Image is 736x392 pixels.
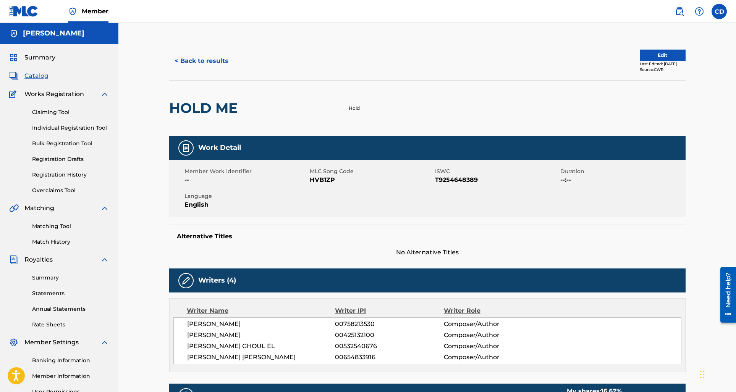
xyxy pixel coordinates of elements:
span: 00425132100 [335,331,443,340]
a: CatalogCatalog [9,71,49,80]
span: Composer/Author [444,320,543,329]
div: Last Edited: [DATE] [640,61,686,67]
div: Writer IPI [335,306,444,315]
a: Bulk Registration Tool [32,140,109,148]
span: Catalog [24,71,49,80]
span: Composer/Author [444,342,543,351]
span: Member Work Identifier [184,167,308,175]
iframe: Resource Center [715,264,736,326]
a: Rate Sheets [32,321,109,329]
img: expand [100,338,109,347]
a: Matching Tool [32,222,109,230]
h2: HOLD ME [169,100,241,117]
img: MLC Logo [9,6,39,17]
div: User Menu [712,4,727,19]
p: Hold [349,105,360,112]
a: Statements [32,289,109,297]
span: T9254648389 [435,175,558,185]
span: MLC Song Code [310,167,433,175]
h5: CHELSEA DAVENPORT [23,29,84,38]
div: Writer Role [444,306,543,315]
span: 00758213530 [335,320,443,329]
span: 00654833916 [335,353,443,362]
img: Accounts [9,29,18,38]
span: Duration [560,167,684,175]
h5: Work Detail [198,143,241,152]
h5: Alternative Titles [177,233,678,240]
span: [PERSON_NAME] [PERSON_NAME] [187,353,335,362]
span: [PERSON_NAME] GHOUL EL [187,342,335,351]
div: Help [692,4,707,19]
a: SummarySummary [9,53,55,62]
div: Source: CWR [640,67,686,72]
a: Individual Registration Tool [32,124,109,132]
span: Summary [24,53,55,62]
a: Annual Statements [32,305,109,313]
a: Summary [32,274,109,282]
span: English [184,200,308,209]
a: Registration History [32,171,109,179]
img: search [675,7,684,16]
img: Writers [181,276,191,285]
button: Edit [640,50,686,61]
span: --:-- [560,175,684,185]
img: Member Settings [9,338,18,347]
span: Works Registration [24,90,84,99]
a: Banking Information [32,357,109,365]
span: Royalties [24,255,53,264]
img: help [695,7,704,16]
img: expand [100,255,109,264]
div: Writer Name [187,306,335,315]
span: -- [184,175,308,185]
img: Works Registration [9,90,19,99]
img: expand [100,204,109,213]
img: Summary [9,53,18,62]
span: Member Settings [24,338,79,347]
span: HVB1ZP [310,175,433,185]
img: Matching [9,204,19,213]
span: 00532540676 [335,342,443,351]
span: ISWC [435,167,558,175]
span: Member [82,7,108,16]
img: Work Detail [181,143,191,153]
span: Language [184,192,308,200]
h5: Writers (4) [198,276,236,285]
iframe: Chat Widget [698,355,736,392]
img: Catalog [9,71,18,80]
img: Royalties [9,255,18,264]
span: No Alternative Titles [169,248,686,257]
a: Member Information [32,372,109,380]
span: Matching [24,204,54,213]
span: [PERSON_NAME] [187,320,335,329]
a: Registration Drafts [32,155,109,163]
img: expand [100,90,109,99]
a: Overclaims Tool [32,186,109,194]
span: [PERSON_NAME] [187,331,335,340]
a: Match History [32,238,109,246]
a: Claiming Tool [32,108,109,116]
a: Public Search [672,4,687,19]
button: < Back to results [169,51,234,71]
span: Composer/Author [444,331,543,340]
img: Top Rightsholder [68,7,77,16]
span: Composer/Author [444,353,543,362]
div: Drag [700,363,705,386]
